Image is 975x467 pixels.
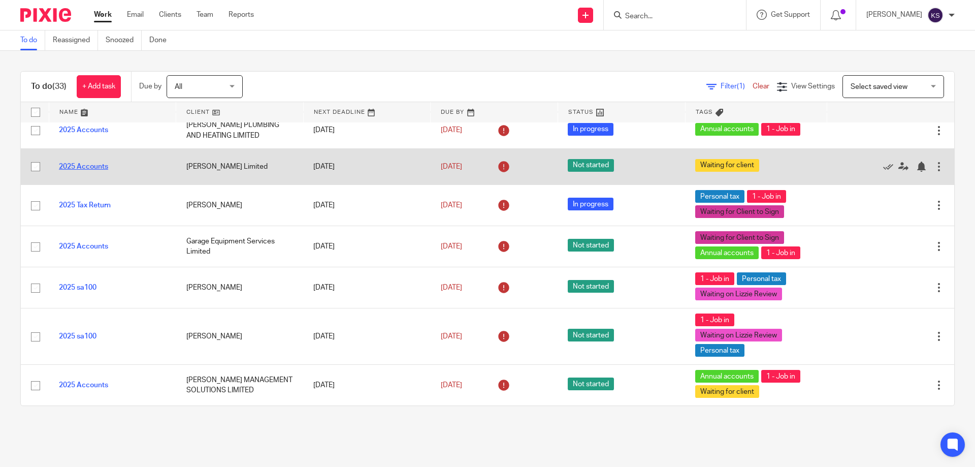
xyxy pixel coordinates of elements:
[159,10,181,20] a: Clients
[176,365,304,406] td: [PERSON_NAME] MANAGEMENT SOLUTIONS LIMITED
[303,226,431,267] td: [DATE]
[229,10,254,20] a: Reports
[695,314,734,326] span: 1 - Job in
[695,205,784,218] span: Waiting for Client to Sign
[31,81,67,92] h1: To do
[176,112,304,148] td: [PERSON_NAME] PLUMBING AND HEATING LIMITED
[441,163,462,170] span: [DATE]
[866,10,922,20] p: [PERSON_NAME]
[59,202,111,209] a: 2025 Tax Return
[176,267,304,308] td: [PERSON_NAME]
[303,185,431,226] td: [DATE]
[127,10,144,20] a: Email
[52,82,67,90] span: (33)
[721,83,753,90] span: Filter
[883,162,898,172] a: Mark as done
[176,308,304,365] td: [PERSON_NAME]
[851,83,907,90] span: Select saved view
[441,127,462,134] span: [DATE]
[761,123,800,136] span: 1 - Job in
[303,365,431,406] td: [DATE]
[20,30,45,50] a: To do
[624,12,716,21] input: Search
[568,329,614,341] span: Not started
[695,385,759,398] span: Waiting for client
[106,30,142,50] a: Snoozed
[149,30,174,50] a: Done
[20,8,71,22] img: Pixie
[441,202,462,209] span: [DATE]
[441,243,462,250] span: [DATE]
[441,284,462,291] span: [DATE]
[568,280,614,293] span: Not started
[441,382,462,389] span: [DATE]
[927,7,944,23] img: svg%3E
[737,272,786,285] span: Personal tax
[59,163,108,170] a: 2025 Accounts
[303,308,431,365] td: [DATE]
[53,30,98,50] a: Reassigned
[695,159,759,172] span: Waiting for client
[568,239,614,252] span: Not started
[176,226,304,267] td: Garage Equipment Services Limited
[771,11,810,18] span: Get Support
[747,190,786,203] span: 1 - Job in
[791,83,835,90] span: View Settings
[568,159,614,172] span: Not started
[176,185,304,226] td: [PERSON_NAME]
[695,190,744,203] span: Personal tax
[303,267,431,308] td: [DATE]
[761,370,800,383] span: 1 - Job in
[695,231,784,244] span: Waiting for Client to Sign
[197,10,213,20] a: Team
[59,284,96,291] a: 2025 sa100
[176,148,304,184] td: [PERSON_NAME] Limited
[695,123,759,136] span: Annual accounts
[695,272,734,285] span: 1 - Job in
[303,112,431,148] td: [DATE]
[77,75,121,98] a: + Add task
[59,333,96,340] a: 2025 sa100
[695,370,759,383] span: Annual accounts
[761,246,800,259] span: 1 - Job in
[175,83,182,90] span: All
[753,83,769,90] a: Clear
[568,378,614,390] span: Not started
[696,109,713,115] span: Tags
[441,333,462,340] span: [DATE]
[568,198,613,210] span: In progress
[94,10,112,20] a: Work
[139,81,161,91] p: Due by
[59,243,108,250] a: 2025 Accounts
[695,246,759,259] span: Annual accounts
[695,344,744,357] span: Personal tax
[59,382,108,389] a: 2025 Accounts
[568,123,613,136] span: In progress
[695,288,782,300] span: Waiting on Lizzie Review
[737,83,745,90] span: (1)
[59,127,108,134] a: 2025 Accounts
[695,329,782,341] span: Waiting on Lizzie Review
[303,148,431,184] td: [DATE]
